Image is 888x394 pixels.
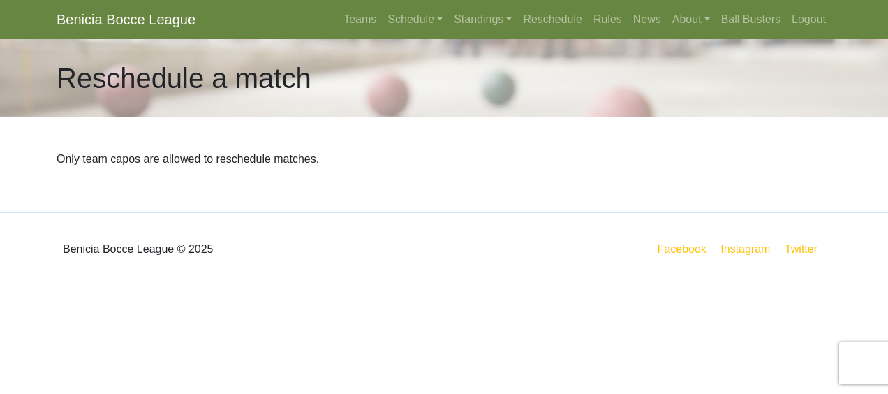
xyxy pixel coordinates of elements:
a: Instagram [718,240,773,258]
a: Rules [588,6,628,34]
a: News [628,6,667,34]
h1: Reschedule a match [57,61,311,95]
a: Benicia Bocce League [57,6,195,34]
a: Schedule [382,6,448,34]
a: Facebook [655,240,709,258]
div: Benicia Bocce League © 2025 [46,224,444,275]
a: Twitter [782,240,829,258]
a: Reschedule [517,6,588,34]
a: Teams [338,6,382,34]
a: About [667,6,716,34]
a: Logout [786,6,831,34]
a: Ball Busters [716,6,786,34]
a: Standings [448,6,517,34]
p: Only team capos are allowed to reschedule matches. [57,151,831,168]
